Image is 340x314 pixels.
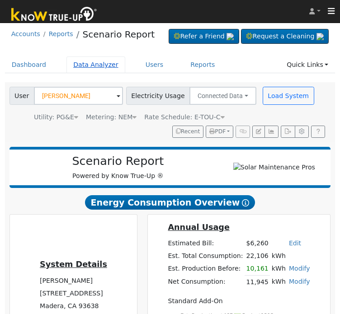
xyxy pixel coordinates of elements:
[166,262,245,276] td: Est. Production Before:
[323,5,340,18] button: Toggle navigation
[264,126,279,138] button: Multi-Series Graph
[270,262,287,276] td: kWh
[82,29,155,40] a: Scenario Report
[270,250,312,262] td: kWh
[245,262,270,276] td: 10,161
[281,126,295,138] button: Export Interval Data
[85,195,255,210] span: Energy Consumption Overview
[245,250,270,262] td: 22,106
[209,128,226,135] span: PDF
[316,33,324,40] img: retrieve
[144,113,224,121] span: Alias: H2ETOUCN
[34,112,78,122] div: Utility: PG&E
[38,287,109,300] td: [STREET_ADDRESS]
[38,300,109,312] td: Madera, CA 93638
[14,154,222,181] div: Powered by Know True-Up ®
[19,154,217,168] h2: Scenario Report
[166,276,245,289] td: Net Consumption:
[86,112,137,122] div: Metering: NEM
[233,163,315,172] img: Solar Maintenance Pros
[40,260,107,269] u: System Details
[172,126,204,138] button: Recent
[280,56,335,73] a: Quick Links
[5,56,53,73] a: Dashboard
[168,223,229,232] u: Annual Usage
[311,126,325,138] a: Help Link
[139,56,170,73] a: Users
[270,276,287,289] td: kWh
[252,126,265,138] button: Edit User
[169,29,239,44] a: Refer a Friend
[189,87,256,105] button: Connected Data
[263,87,314,105] button: Load System
[184,56,222,73] a: Reports
[245,276,270,289] td: 11,945
[245,237,270,250] td: $6,260
[166,250,245,262] td: Est. Total Consumption:
[11,30,40,37] a: Accounts
[242,199,249,206] i: Show Help
[66,56,125,73] a: Data Analyzer
[38,274,109,287] td: [PERSON_NAME]
[289,278,310,285] a: Modify
[166,237,245,250] td: Estimated Bill:
[166,295,312,307] td: Standard Add-On
[289,265,310,272] a: Modify
[289,239,301,247] a: Edit
[295,126,309,138] button: Settings
[241,29,329,44] a: Request a Cleaning
[49,30,73,37] a: Reports
[206,126,233,138] button: PDF
[126,87,190,105] span: Electricity Usage
[34,87,123,105] input: Select a User
[9,87,34,105] span: User
[7,5,102,25] img: Know True-Up
[227,33,234,40] img: retrieve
